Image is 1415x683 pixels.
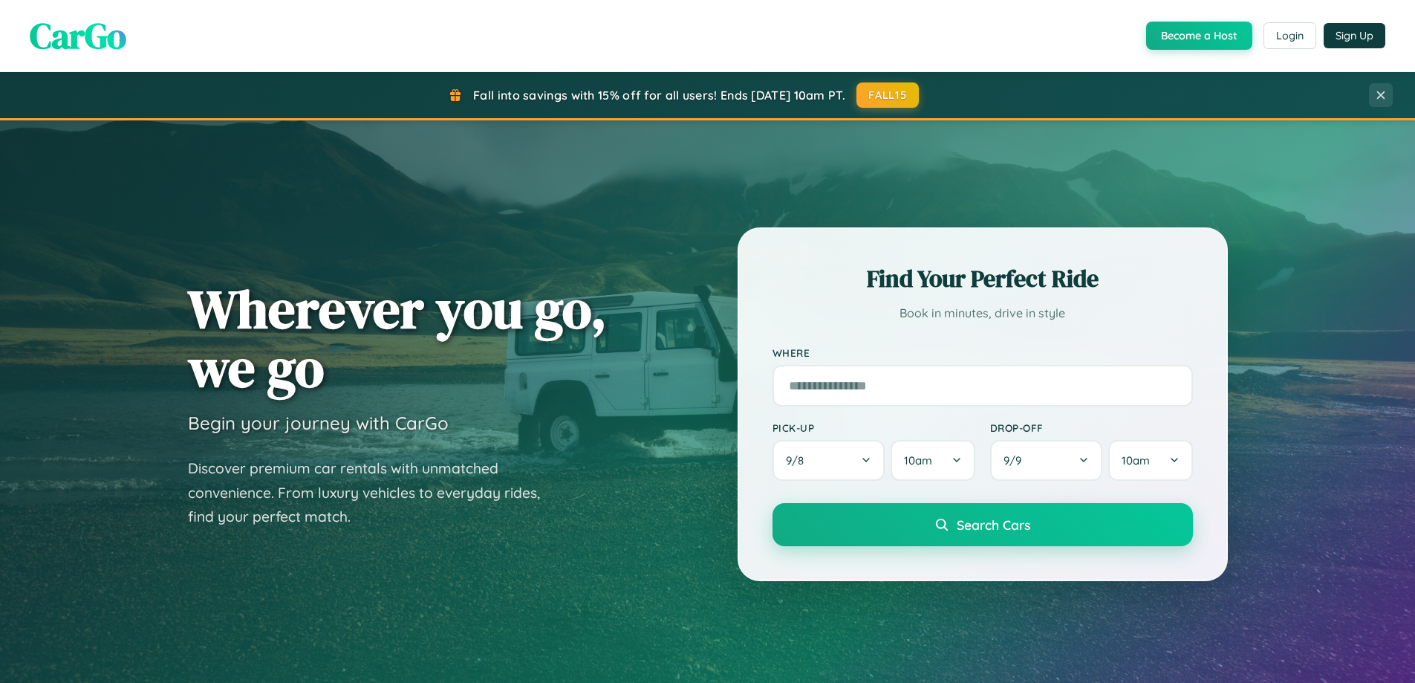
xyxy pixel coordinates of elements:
[188,279,607,397] h1: Wherever you go, we go
[772,346,1193,359] label: Where
[957,517,1030,533] span: Search Cars
[772,421,975,434] label: Pick-up
[772,302,1193,324] p: Book in minutes, drive in style
[1324,23,1385,48] button: Sign Up
[990,421,1193,434] label: Drop-off
[772,440,885,481] button: 9/8
[188,412,449,434] h3: Begin your journey with CarGo
[1146,22,1252,50] button: Become a Host
[856,82,919,108] button: FALL15
[188,456,559,529] p: Discover premium car rentals with unmatched convenience. From luxury vehicles to everyday rides, ...
[1122,453,1150,467] span: 10am
[1108,440,1192,481] button: 10am
[1003,453,1029,467] span: 9 / 9
[772,262,1193,295] h2: Find Your Perfect Ride
[990,440,1103,481] button: 9/9
[904,453,932,467] span: 10am
[1263,22,1316,49] button: Login
[891,440,975,481] button: 10am
[772,503,1193,546] button: Search Cars
[473,88,845,103] span: Fall into savings with 15% off for all users! Ends [DATE] 10am PT.
[786,453,811,467] span: 9 / 8
[30,11,126,60] span: CarGo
